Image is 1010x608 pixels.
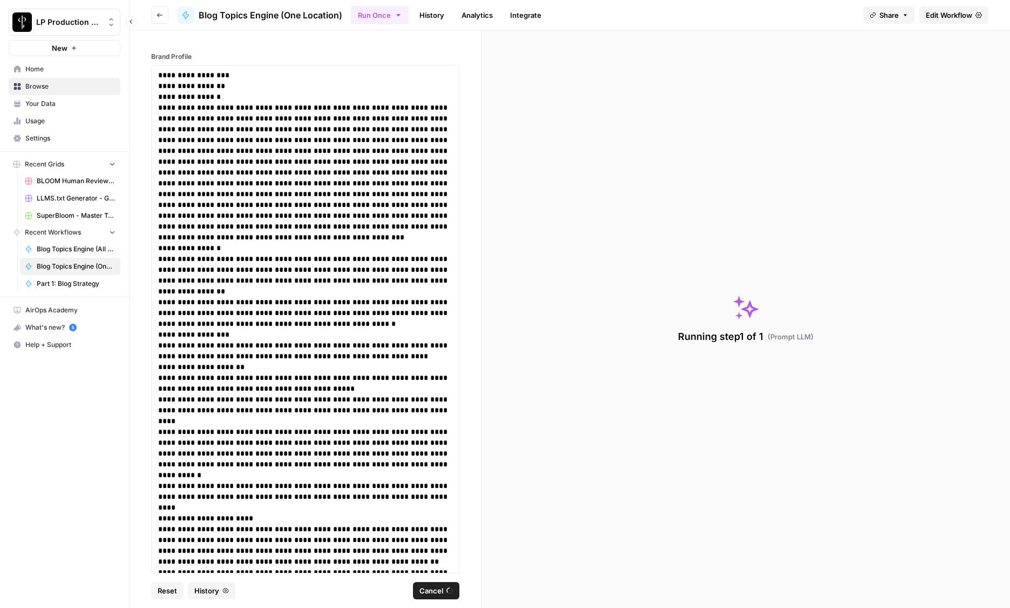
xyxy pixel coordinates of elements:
button: Recent Workflows [9,224,120,240]
button: Reset [151,582,184,599]
button: Recent Grids [9,156,120,172]
span: Browse [25,82,116,91]
span: Your Data [25,99,116,109]
button: What's new? 5 [9,319,120,336]
a: Part 1: Blog Strategy [20,275,120,292]
span: Usage [25,116,116,126]
a: Edit Workflow [919,6,988,24]
span: Recent Grids [25,159,64,169]
a: SuperBloom - Master Topic List [20,207,120,224]
span: Part 1: Blog Strategy [37,279,116,289]
span: Edit Workflow [926,10,972,21]
a: BLOOM Human Review (ver2) [20,172,120,190]
img: LP Production Workloads Logo [12,12,32,32]
button: Workspace: LP Production Workloads [9,9,120,36]
a: Settings [9,130,120,147]
div: Running step 1 of 1 [678,329,814,344]
a: Blog Topics Engine (One Location) [177,6,342,24]
span: LP Production Workloads [36,17,101,28]
span: Blog Topics Engine (One Location) [37,262,116,271]
a: 5 [69,324,77,331]
div: What's new? [9,319,120,336]
a: Analytics [455,6,499,24]
a: Your Data [9,95,120,112]
span: History [194,585,219,596]
a: Blog Topics Engine (One Location) [20,258,120,275]
span: ( Prompt LLM ) [768,331,814,342]
a: Browse [9,78,120,95]
span: Recent Workflows [25,228,81,237]
a: AirOps Academy [9,302,120,319]
button: Cancel [413,582,459,599]
span: AirOps Academy [25,305,116,315]
button: Help + Support [9,336,120,353]
span: New [52,43,67,54]
text: 5 [71,325,74,330]
button: New [9,40,120,56]
span: BLOOM Human Review (ver2) [37,176,116,186]
span: Reset [158,585,177,596]
span: Help + Support [25,340,116,350]
button: Share [863,6,915,24]
span: Settings [25,133,116,143]
button: Run Once [351,6,409,24]
span: Cancel [419,585,443,596]
span: SuperBloom - Master Topic List [37,211,116,221]
span: Blog Topics Engine (All Locations) [37,244,116,254]
span: Blog Topics Engine (One Location) [199,9,342,22]
a: Usage [9,112,120,130]
label: Brand Profile [151,52,459,62]
a: Integrate [504,6,548,24]
a: Home [9,61,120,78]
a: Blog Topics Engine (All Locations) [20,240,120,258]
span: Home [25,64,116,74]
a: LLMS.txt Generator - Grid [20,190,120,207]
span: LLMS.txt Generator - Grid [37,193,116,203]
span: Share [879,10,899,21]
button: History [188,582,235,599]
a: History [413,6,451,24]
